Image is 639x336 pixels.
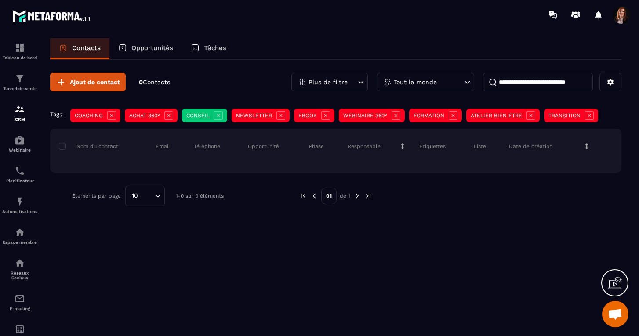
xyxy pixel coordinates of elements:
[59,143,118,150] p: Nom du contact
[2,55,37,60] p: Tableau de bord
[364,192,372,200] img: next
[353,192,361,200] img: next
[343,112,387,119] p: WEBINAIRE 360°
[50,38,109,59] a: Contacts
[75,112,103,119] p: COACHING
[471,112,522,119] p: ATELIER BIEN ETRE
[15,43,25,53] img: formation
[309,79,348,85] p: Plus de filtre
[2,86,37,91] p: Tunnel de vente
[143,79,170,86] span: Contacts
[139,78,170,87] p: 0
[348,143,381,150] p: Responsable
[15,166,25,176] img: scheduler
[129,191,141,201] span: 10
[141,191,152,201] input: Search for option
[2,67,37,98] a: formationformationTunnel de vente
[2,209,37,214] p: Automatisations
[299,192,307,200] img: prev
[131,44,173,52] p: Opportunités
[2,128,37,159] a: automationsautomationsWebinaire
[2,220,37,251] a: automationsautomationsEspace membre
[310,192,318,200] img: prev
[15,324,25,335] img: accountant
[129,112,160,119] p: ACHAT 360°
[15,227,25,238] img: automations
[548,112,581,119] p: TRANSITION
[236,112,272,119] p: NEWSLETTER
[321,188,337,204] p: 01
[204,44,226,52] p: Tâches
[72,44,101,52] p: Contacts
[70,78,120,87] span: Ajout de contact
[419,143,446,150] p: Étiquettes
[298,112,317,119] p: EBOOK
[15,293,25,304] img: email
[474,143,486,150] p: Liste
[2,98,37,128] a: formationformationCRM
[2,178,37,183] p: Planificateur
[2,251,37,287] a: social-networksocial-networkRéseaux Sociaux
[340,192,350,199] p: de 1
[2,117,37,122] p: CRM
[2,148,37,152] p: Webinaire
[2,240,37,245] p: Espace membre
[186,112,210,119] p: CONSEIL
[414,112,444,119] p: FORMATION
[394,79,437,85] p: Tout le monde
[72,193,121,199] p: Éléments par page
[2,190,37,220] a: automationsautomationsAutomatisations
[176,193,224,199] p: 1-0 sur 0 éléments
[125,186,165,206] div: Search for option
[509,143,552,150] p: Date de création
[50,73,126,91] button: Ajout de contact
[2,271,37,280] p: Réseaux Sociaux
[156,143,170,150] p: Email
[2,287,37,318] a: emailemailE-mailing
[182,38,235,59] a: Tâches
[50,111,66,118] p: Tags :
[2,159,37,190] a: schedulerschedulerPlanificateur
[12,8,91,24] img: logo
[602,301,628,327] a: Ouvrir le chat
[2,36,37,67] a: formationformationTableau de bord
[248,143,279,150] p: Opportunité
[15,135,25,145] img: automations
[15,104,25,115] img: formation
[2,306,37,311] p: E-mailing
[15,258,25,268] img: social-network
[15,73,25,84] img: formation
[15,196,25,207] img: automations
[194,143,220,150] p: Téléphone
[309,143,324,150] p: Phase
[109,38,182,59] a: Opportunités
